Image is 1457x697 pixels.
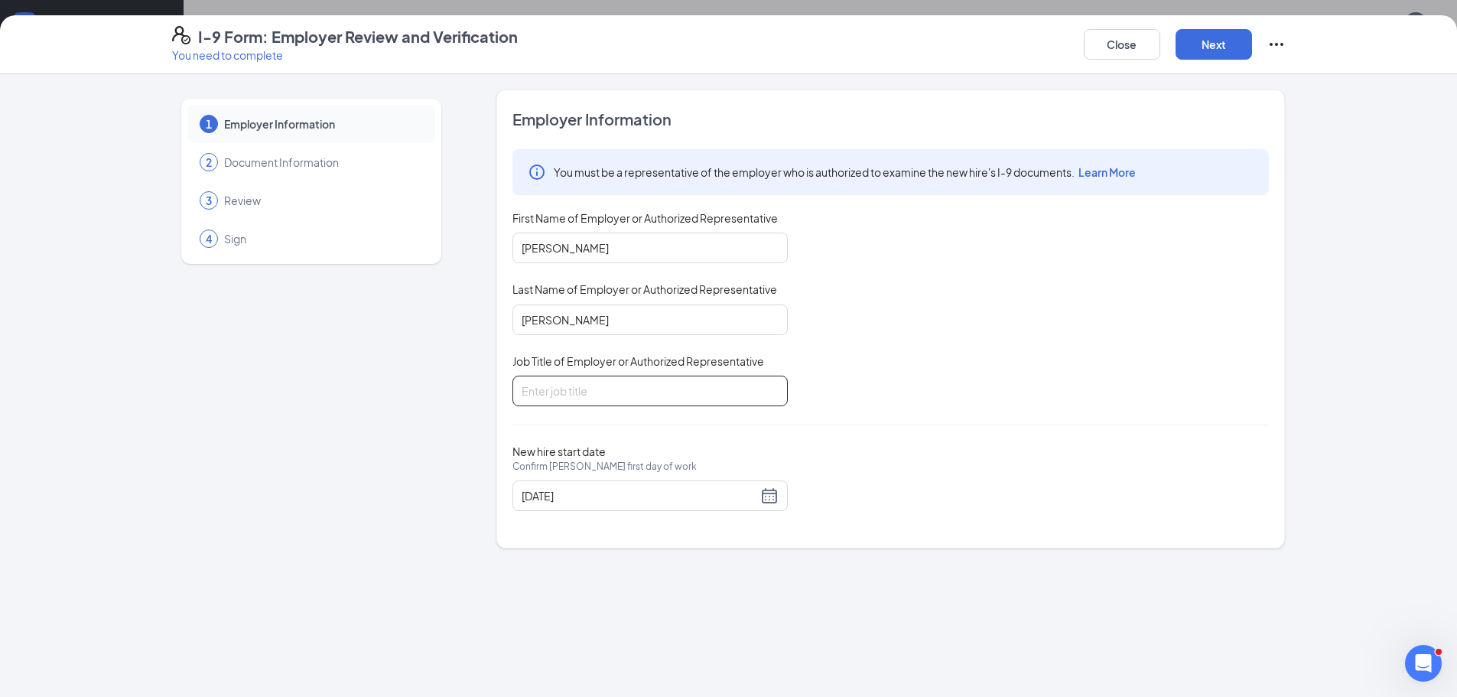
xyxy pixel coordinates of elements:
[172,26,190,44] svg: FormI9EVerifyIcon
[512,376,788,406] input: Enter job title
[512,109,1269,130] span: Employer Information
[224,155,420,170] span: Document Information
[224,116,420,132] span: Employer Information
[522,487,757,504] input: 09/18/2025
[206,193,212,208] span: 3
[206,155,212,170] span: 2
[528,163,546,181] svg: Info
[512,353,764,369] span: Job Title of Employer or Authorized Representative
[1405,645,1442,682] iframe: Intercom live chat
[1084,29,1160,60] button: Close
[224,193,420,208] span: Review
[206,231,212,246] span: 4
[554,164,1136,180] span: You must be a representative of the employer who is authorized to examine the new hire's I-9 docu...
[512,305,788,335] input: Enter your last name
[1078,165,1136,179] span: Learn More
[512,282,777,297] span: Last Name of Employer or Authorized Representative
[1267,35,1286,54] svg: Ellipses
[512,444,697,490] span: New hire start date
[172,47,518,63] p: You need to complete
[1075,165,1136,179] a: Learn More
[1176,29,1252,60] button: Next
[198,26,518,47] h4: I-9 Form: Employer Review and Verification
[206,116,212,132] span: 1
[512,210,778,226] span: First Name of Employer or Authorized Representative
[224,231,420,246] span: Sign
[512,233,788,263] input: Enter your first name
[512,459,697,474] span: Confirm [PERSON_NAME] first day of work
